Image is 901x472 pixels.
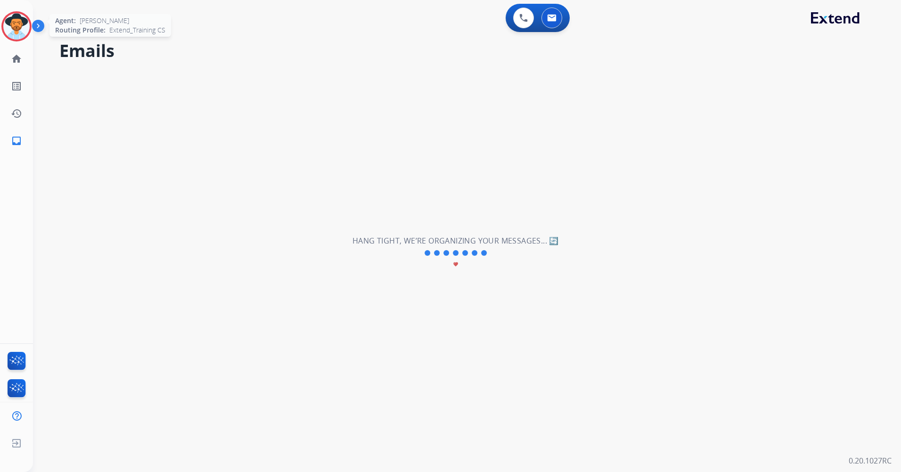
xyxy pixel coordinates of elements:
h2: Emails [59,41,878,60]
mat-icon: home [11,53,22,65]
mat-icon: inbox [11,135,22,146]
span: Routing Profile: [55,25,106,35]
h2: Hang tight, we’re organizing your messages... 🔄 [352,235,559,246]
span: Extend_Training CS [109,25,165,35]
img: avatar [3,13,30,40]
mat-icon: favorite [453,261,459,267]
p: 0.20.1027RC [849,455,892,466]
mat-icon: list_alt [11,81,22,92]
span: Agent: [55,16,76,25]
mat-icon: history [11,108,22,119]
span: [PERSON_NAME] [80,16,129,25]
